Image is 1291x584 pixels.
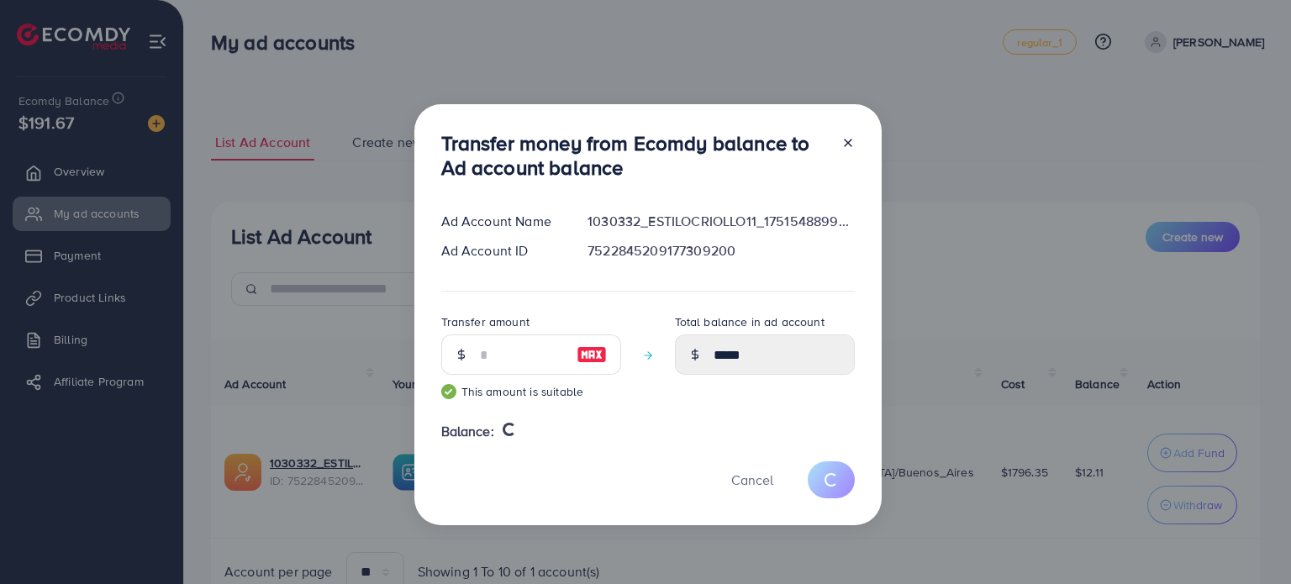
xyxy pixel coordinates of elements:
[675,313,825,330] label: Total balance in ad account
[441,422,494,441] span: Balance:
[710,461,794,497] button: Cancel
[428,212,575,231] div: Ad Account Name
[731,471,773,489] span: Cancel
[441,131,828,180] h3: Transfer money from Ecomdy balance to Ad account balance
[441,384,456,399] img: guide
[441,313,530,330] label: Transfer amount
[441,383,621,400] small: This amount is suitable
[577,345,607,365] img: image
[574,212,867,231] div: 1030332_ESTILOCRIOLLO11_1751548899317
[1220,508,1278,571] iframe: Chat
[428,241,575,260] div: Ad Account ID
[574,241,867,260] div: 7522845209177309200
